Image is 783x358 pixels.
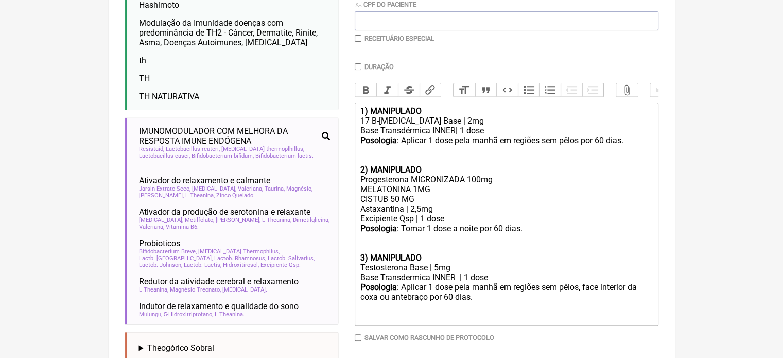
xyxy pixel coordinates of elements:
label: CPF do Paciente [355,1,416,8]
span: L Theanina [215,311,245,318]
span: Redutor da atividade cerebral e relaxamento [139,277,299,286]
span: L Theanina [185,192,215,199]
span: Valeriana [238,185,263,192]
span: Lactob. Lactis [184,262,221,268]
span: L Theanina [262,217,291,224]
label: Receituário Especial [364,35,434,42]
div: : Tomar 1 dose a noite por 60 dias. [360,224,652,253]
span: Ativador do relaxamento e calmante [139,176,270,185]
label: Duração [364,63,394,71]
span: [PERSON_NAME] [139,192,184,199]
span: Taurina [265,185,285,192]
div: : Aplicar 1 dose pela manhã em regiões sem pêlos por 60 dias. [360,135,652,165]
span: [MEDICAL_DATA] thermoplhillus [221,146,304,152]
span: Lactob. Johnson [139,262,182,268]
span: Vitamina B6 [166,224,199,230]
span: 5-Hidroxitriptofano [164,311,213,318]
span: Dimetilglicina [293,217,329,224]
button: Bold [355,83,377,97]
span: [PERSON_NAME] [216,217,260,224]
button: Quote [475,83,497,97]
span: Lactb. [GEOGRAPHIC_DATA] [139,255,213,262]
button: Strikethrough [398,83,420,97]
button: Decrease Level [561,83,582,97]
span: [MEDICAL_DATA] [139,217,183,224]
strong: Posologia [360,135,396,145]
span: L Theanina [139,286,168,293]
span: th [139,56,146,65]
span: Lactob. Salivarius [268,255,315,262]
button: Numbers [539,83,561,97]
span: Theogórico Sobral [147,343,214,353]
span: TH NATURATIVA [139,92,199,101]
div: : Aplicar 1 dose pela manhã em regiões sem pêlos, face interior da coxa ou antebraço por 60 dias. [360,282,652,321]
span: TH [139,74,150,83]
span: Metilfolato [185,217,214,224]
span: Valeriana [139,224,164,230]
button: Italic [376,83,398,97]
span: Resistaid [139,146,164,152]
span: IMUNOMODULADOR COM MELHORA DA RESPOSTA IMUNE ENDÓGENA [139,126,318,146]
button: Undo [650,83,672,97]
button: Heading [454,83,475,97]
button: Increase Level [582,83,604,97]
span: Bifidobacterium Breve [139,248,197,255]
div: Testosterona Base | 5mg [360,263,652,272]
strong: 2) MANIPULADO [360,165,421,175]
span: Indutor de relaxamento e qualidade do sono [139,301,299,311]
span: [MEDICAL_DATA] [222,286,267,293]
summary: Theogórico Sobral [139,343,330,353]
span: Magnésio Treonato [170,286,221,293]
button: Bullets [518,83,540,97]
button: Attach Files [616,83,638,97]
span: Modulação da Imunidade doenças com predominância de TH2 - Câncer, Dermatite, Rinite, Asma, Doença... [139,18,318,47]
span: Lactobacillus reuteri [166,146,220,152]
span: [MEDICAL_DATA] Thermophilus [198,248,280,255]
strong: Posologia [360,224,396,233]
span: Lactob. Rhamnosus [214,255,266,262]
span: Bifidobacterium lactis [255,152,314,159]
strong: Posologia [360,282,396,292]
span: Excipiente Qsp [260,262,301,268]
span: Probioticos [139,238,180,248]
strong: 1) MANIPULADO [360,106,421,116]
button: Link [420,83,441,97]
span: Bifidobacterium bifidum [192,152,254,159]
span: Zinco Quelado [216,192,255,199]
span: Lactobacillus casei [139,152,190,159]
span: Ativador da produção de serotonina e relaxante [139,207,310,217]
div: 17 B-[MEDICAL_DATA] Base | 2mg [360,116,652,126]
span: [MEDICAL_DATA] [192,185,236,192]
span: Magnésio [286,185,312,192]
span: Mulungu [139,311,162,318]
span: Hidroxitirosol [223,262,259,268]
div: Excipiente Qsp | 1 dose [360,214,652,224]
button: Code [496,83,518,97]
div: Base Transdérmica INNER| 1 dose [360,126,652,135]
div: Base Transdermica INNER | 1 dose [360,272,652,282]
div: Progesterona MICRONIZADA 100mg MELATONINA 1MG CISTUB 50 MG Astaxantina | 2,5mg [360,175,652,214]
strong: 3) MANIPULADO [360,253,421,263]
span: Jarsin Extrato Seco [139,185,190,192]
label: Salvar como rascunho de Protocolo [364,334,494,342]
